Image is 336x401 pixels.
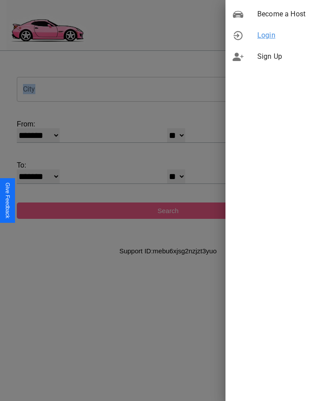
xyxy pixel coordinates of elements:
div: Become a Host [225,4,336,25]
span: Become a Host [257,9,329,19]
div: Sign Up [225,46,336,67]
div: Login [225,25,336,46]
div: Give Feedback [4,183,11,218]
span: Sign Up [257,51,329,62]
span: Login [257,30,329,41]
